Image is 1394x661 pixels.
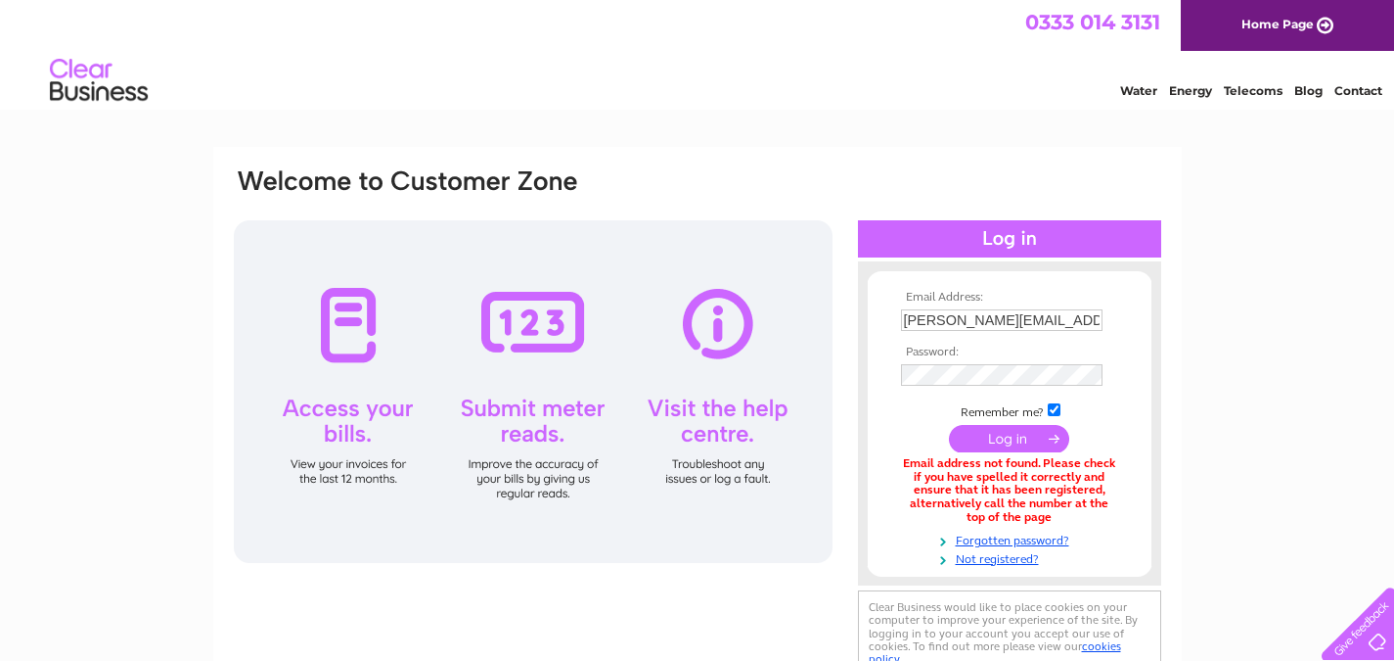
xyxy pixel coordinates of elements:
a: Forgotten password? [901,530,1123,548]
a: Energy [1169,83,1212,98]
td: Remember me? [896,401,1123,420]
a: Not registered? [901,548,1123,567]
a: Water [1120,83,1157,98]
th: Email Address: [896,291,1123,305]
input: Submit [949,425,1069,452]
a: 0333 014 3131 [1025,10,1160,34]
div: Clear Business is a trading name of Verastar Limited (registered in [GEOGRAPHIC_DATA] No. 3667643... [236,11,1160,95]
a: Contact [1334,83,1382,98]
div: Email address not found. Please check if you have spelled it correctly and ensure that it has bee... [901,457,1118,525]
img: logo.png [49,51,149,111]
th: Password: [896,346,1123,359]
a: Blog [1294,83,1323,98]
a: Telecoms [1224,83,1282,98]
